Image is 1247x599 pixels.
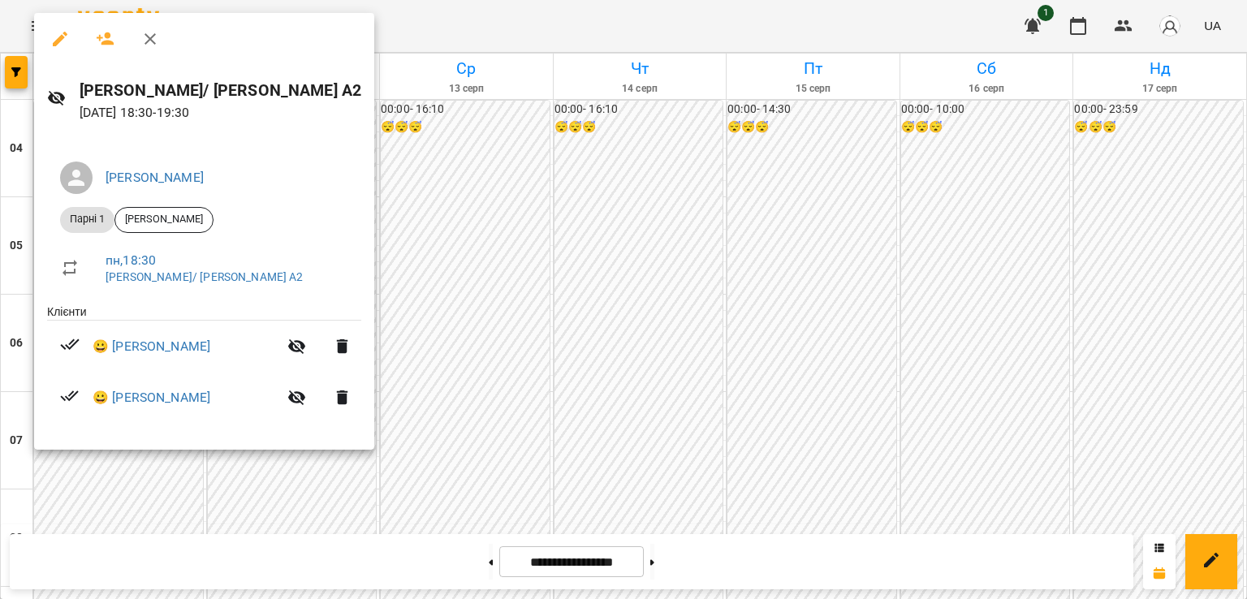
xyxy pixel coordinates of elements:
a: [PERSON_NAME]/ [PERSON_NAME] А2 [106,270,304,283]
svg: Візит сплачено [60,334,80,354]
a: 😀 [PERSON_NAME] [93,388,210,407]
ul: Клієнти [47,304,361,430]
svg: Візит сплачено [60,386,80,406]
p: [DATE] 18:30 - 19:30 [80,103,362,123]
a: пн , 18:30 [106,252,156,268]
span: Парні 1 [60,212,114,226]
a: 😀 [PERSON_NAME] [93,337,210,356]
span: [PERSON_NAME] [115,212,213,226]
a: [PERSON_NAME] [106,170,204,185]
div: [PERSON_NAME] [114,207,214,233]
h6: [PERSON_NAME]/ [PERSON_NAME] А2 [80,78,362,103]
